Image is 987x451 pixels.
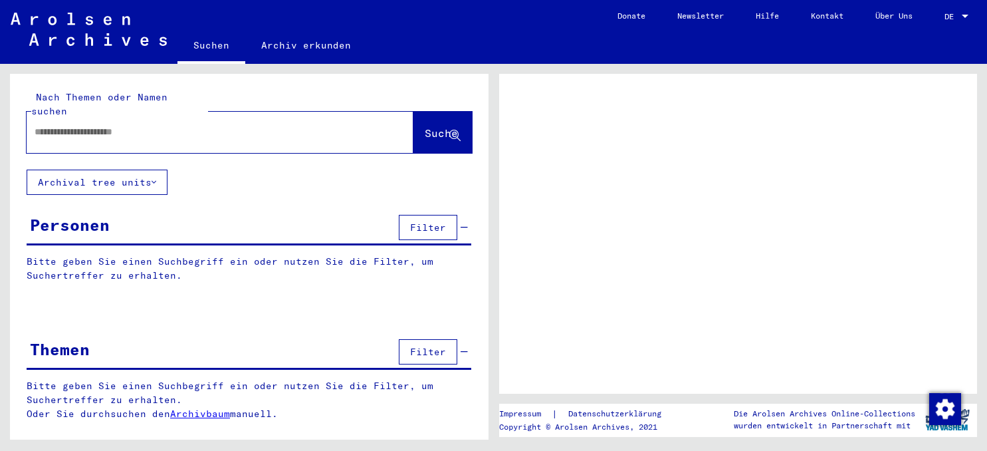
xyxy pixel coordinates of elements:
[11,13,167,46] img: Arolsen_neg.svg
[499,407,677,421] div: |
[929,392,960,424] div: Zustimmung ändern
[413,112,472,153] button: Suche
[30,337,90,361] div: Themen
[558,407,677,421] a: Datenschutzerklärung
[410,346,446,358] span: Filter
[929,393,961,425] img: Zustimmung ändern
[499,421,677,433] p: Copyright © Arolsen Archives, 2021
[425,126,458,140] span: Suche
[31,91,167,117] mat-label: Nach Themen oder Namen suchen
[399,215,457,240] button: Filter
[944,12,959,21] span: DE
[27,379,472,421] p: Bitte geben Sie einen Suchbegriff ein oder nutzen Sie die Filter, um Suchertreffer zu erhalten. O...
[170,408,230,420] a: Archivbaum
[245,29,367,61] a: Archiv erkunden
[399,339,457,365] button: Filter
[923,403,972,436] img: yv_logo.png
[27,170,167,195] button: Archival tree units
[410,222,446,233] span: Filter
[30,213,110,237] div: Personen
[734,420,915,432] p: wurden entwickelt in Partnerschaft mit
[27,255,471,283] p: Bitte geben Sie einen Suchbegriff ein oder nutzen Sie die Filter, um Suchertreffer zu erhalten.
[177,29,245,64] a: Suchen
[734,408,915,420] p: Die Arolsen Archives Online-Collections
[499,407,552,421] a: Impressum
